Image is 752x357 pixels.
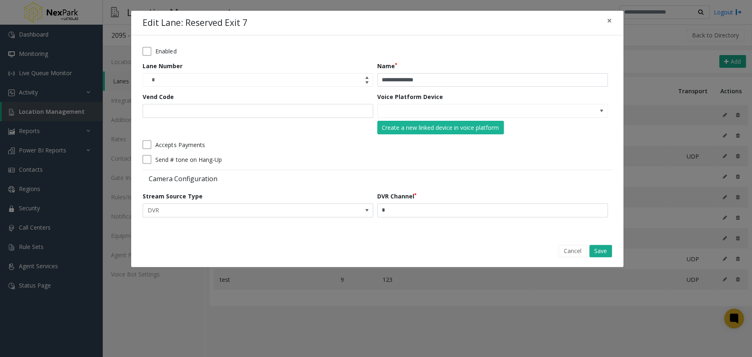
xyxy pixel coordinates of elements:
[155,155,221,164] label: Send # tone on Hang-Up
[377,192,417,200] label: DVR Channel
[377,121,504,135] button: Create a new linked device in voice platform
[361,74,373,80] span: Increase value
[143,204,327,217] span: DVR
[143,62,182,70] label: Lane Number
[558,245,587,257] button: Cancel
[377,92,443,101] label: Voice Platform Device
[143,174,375,183] label: Camera Configuration
[601,11,618,31] button: Close
[143,16,247,30] h4: Edit Lane: Reserved Exit 7
[155,47,176,55] label: Enabled
[377,62,397,70] label: Name
[589,245,612,257] button: Save
[155,140,205,149] label: Accepts Payments
[361,80,373,87] span: Decrease value
[382,123,499,132] div: Create a new linked device in voice platform
[143,192,203,200] label: Stream Source Type
[143,92,174,101] label: Vend Code
[607,15,612,26] span: ×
